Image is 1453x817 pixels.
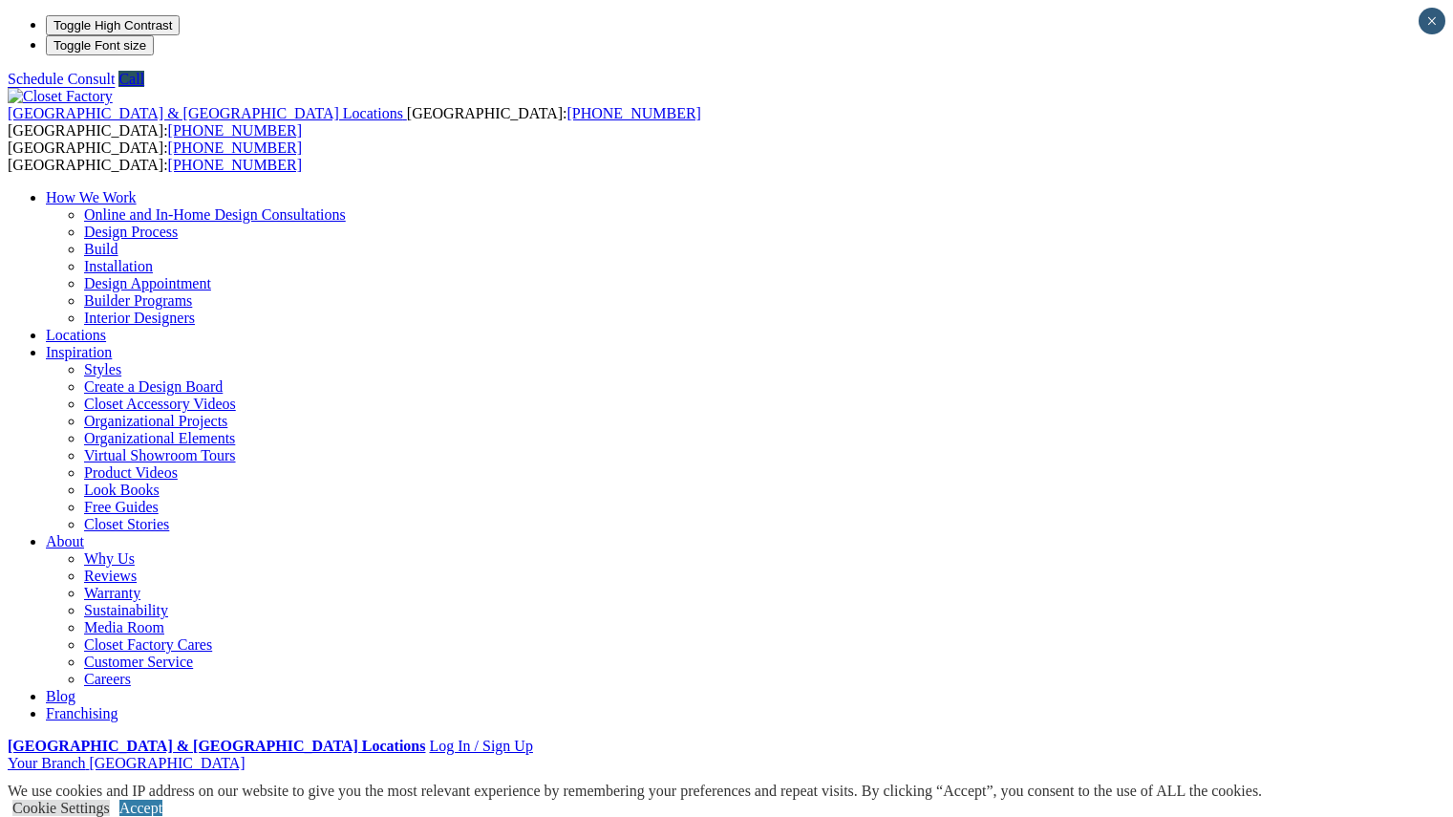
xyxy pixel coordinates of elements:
[84,585,140,601] a: Warranty
[84,206,346,223] a: Online and In-Home Design Consultations
[46,15,180,35] button: Toggle High Contrast
[8,105,407,121] a: [GEOGRAPHIC_DATA] & [GEOGRAPHIC_DATA] Locations
[84,430,235,446] a: Organizational Elements
[8,738,425,754] a: [GEOGRAPHIC_DATA] & [GEOGRAPHIC_DATA] Locations
[84,396,236,412] a: Closet Accessory Videos
[12,800,110,816] a: Cookie Settings
[84,550,135,567] a: Why Us
[84,464,178,481] a: Product Videos
[84,361,121,377] a: Styles
[53,18,172,32] span: Toggle High Contrast
[84,654,193,670] a: Customer Service
[84,619,164,635] a: Media Room
[84,241,118,257] a: Build
[46,533,84,549] a: About
[8,783,1262,800] div: We use cookies and IP address on our website to give you the most relevant experience by remember...
[8,755,246,771] a: Your Branch [GEOGRAPHIC_DATA]
[84,499,159,515] a: Free Guides
[84,378,223,395] a: Create a Design Board
[84,224,178,240] a: Design Process
[8,755,85,771] span: Your Branch
[46,705,118,721] a: Franchising
[566,105,700,121] a: [PHONE_NUMBER]
[53,38,146,53] span: Toggle Font size
[46,189,137,205] a: How We Work
[46,344,112,360] a: Inspiration
[8,88,113,105] img: Closet Factory
[84,516,169,532] a: Closet Stories
[84,447,236,463] a: Virtual Showroom Tours
[84,310,195,326] a: Interior Designers
[84,292,192,309] a: Builder Programs
[46,327,106,343] a: Locations
[8,105,701,139] span: [GEOGRAPHIC_DATA]: [GEOGRAPHIC_DATA]:
[46,35,154,55] button: Toggle Font size
[84,482,160,498] a: Look Books
[84,568,137,584] a: Reviews
[118,71,144,87] a: Call
[168,140,302,156] a: [PHONE_NUMBER]
[429,738,532,754] a: Log In / Sign Up
[84,258,153,274] a: Installation
[84,671,131,687] a: Careers
[8,71,115,87] a: Schedule Consult
[84,602,168,618] a: Sustainability
[168,122,302,139] a: [PHONE_NUMBER]
[8,105,403,121] span: [GEOGRAPHIC_DATA] & [GEOGRAPHIC_DATA] Locations
[1419,8,1445,34] button: Close
[89,755,245,771] span: [GEOGRAPHIC_DATA]
[168,157,302,173] a: [PHONE_NUMBER]
[8,140,302,173] span: [GEOGRAPHIC_DATA]: [GEOGRAPHIC_DATA]:
[119,800,162,816] a: Accept
[84,275,211,291] a: Design Appointment
[84,413,227,429] a: Organizational Projects
[84,636,212,653] a: Closet Factory Cares
[46,688,75,704] a: Blog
